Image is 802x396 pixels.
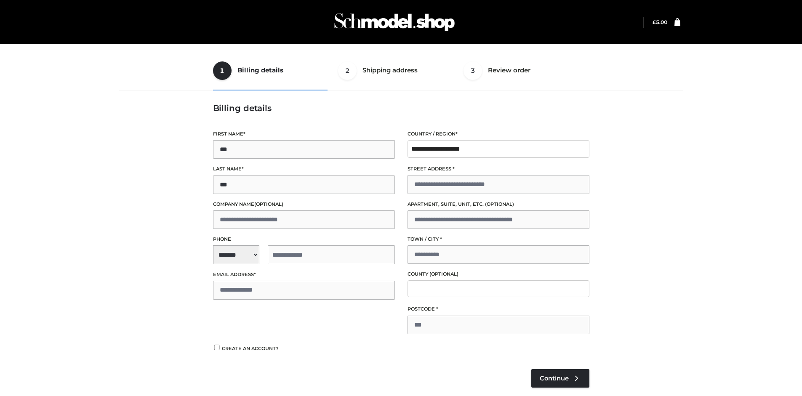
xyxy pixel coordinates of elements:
[408,200,589,208] label: Apartment, suite, unit, etc.
[408,235,589,243] label: Town / City
[213,130,395,138] label: First name
[331,5,458,39] img: Schmodel Admin 964
[653,19,667,25] a: £5.00
[213,200,395,208] label: Company name
[429,271,458,277] span: (optional)
[408,130,589,138] label: Country / Region
[540,375,569,382] span: Continue
[408,165,589,173] label: Street address
[213,103,589,113] h3: Billing details
[531,369,589,388] a: Continue
[254,201,283,207] span: (optional)
[653,19,656,25] span: £
[408,270,589,278] label: County
[485,201,514,207] span: (optional)
[213,345,221,350] input: Create an account?
[213,235,395,243] label: Phone
[653,19,667,25] bdi: 5.00
[222,346,279,351] span: Create an account?
[408,305,589,313] label: Postcode
[213,271,395,279] label: Email address
[213,165,395,173] label: Last name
